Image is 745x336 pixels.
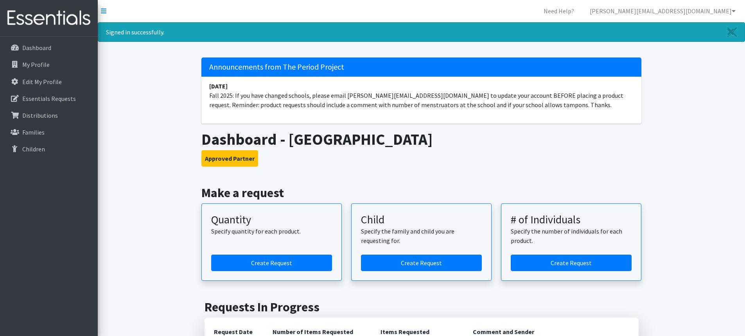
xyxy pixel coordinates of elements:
[3,74,95,90] a: Edit My Profile
[3,141,95,157] a: Children
[361,213,482,226] h3: Child
[201,185,641,200] h2: Make a request
[201,57,641,77] h5: Announcements from The Period Project
[211,226,332,236] p: Specify quantity for each product.
[361,226,482,245] p: Specify the family and child you are requesting for.
[3,124,95,140] a: Families
[3,40,95,56] a: Dashboard
[22,128,45,136] p: Families
[211,255,332,271] a: Create a request by quantity
[3,57,95,72] a: My Profile
[583,3,742,19] a: [PERSON_NAME][EMAIL_ADDRESS][DOMAIN_NAME]
[511,213,632,226] h3: # of Individuals
[3,91,95,106] a: Essentials Requests
[511,255,632,271] a: Create a request by number of individuals
[201,77,641,114] li: Fall 2025: If you have changed schools, please email [PERSON_NAME][EMAIL_ADDRESS][DOMAIN_NAME] to...
[3,5,95,31] img: HumanEssentials
[22,111,58,119] p: Distributions
[201,130,641,149] h1: Dashboard - [GEOGRAPHIC_DATA]
[720,23,745,41] a: Close
[205,300,639,314] h2: Requests In Progress
[22,78,62,86] p: Edit My Profile
[537,3,580,19] a: Need Help?
[361,255,482,271] a: Create a request for a child or family
[3,108,95,123] a: Distributions
[211,213,332,226] h3: Quantity
[22,95,76,102] p: Essentials Requests
[511,226,632,245] p: Specify the number of individuals for each product.
[22,145,45,153] p: Children
[98,22,745,42] div: Signed in successfully.
[209,82,228,90] strong: [DATE]
[201,150,258,167] button: Approved Partner
[22,44,51,52] p: Dashboard
[22,61,50,68] p: My Profile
